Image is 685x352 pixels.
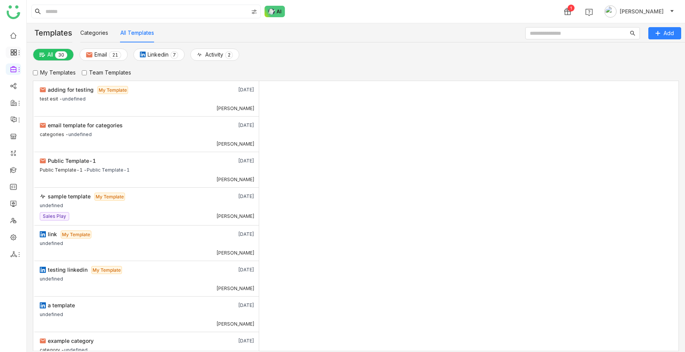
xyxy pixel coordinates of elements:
[216,213,255,219] div: [PERSON_NAME]
[40,231,46,237] img: linkedin.svg
[48,193,91,200] span: sample template
[211,86,254,94] div: [DATE]
[48,266,88,273] span: testing linkedin
[170,51,178,59] nz-badge-sup: 7
[211,121,254,130] div: [DATE]
[61,230,91,238] span: My Template
[27,23,72,42] div: Templates
[47,50,53,59] span: All
[82,70,87,75] input: Team Templates
[48,302,75,308] span: a template
[140,52,146,57] img: linkedin.svg
[40,193,46,200] img: activity.svg
[211,230,254,238] div: [DATE]
[68,130,92,138] div: undefined
[265,6,285,17] img: ask-buddy-normal.svg
[115,51,118,59] p: 1
[211,337,254,345] div: [DATE]
[40,212,69,221] nz-tag: Sales Play
[58,51,61,59] p: 3
[227,51,230,59] p: 2
[173,51,176,59] p: 7
[61,51,64,59] p: 0
[86,52,93,58] img: email.svg
[205,50,223,59] span: Activity
[148,50,169,59] span: Linkedin
[80,29,108,37] button: Categories
[48,122,123,128] span: email template for categories
[87,165,130,173] div: Public Template-1
[216,285,255,292] div: [PERSON_NAME]
[6,5,20,19] img: logo
[211,301,254,310] div: [DATE]
[91,266,122,274] span: My Template
[112,51,115,59] p: 2
[568,5,575,11] div: 1
[40,302,46,308] img: linkedin.svg
[664,29,674,37] span: Add
[97,86,128,94] span: My Template
[40,238,63,247] div: undefined
[39,52,45,58] img: plainalloptions.svg
[604,5,617,18] img: avatar
[211,157,254,165] div: [DATE]
[33,49,74,61] button: All0
[216,105,255,112] div: [PERSON_NAME]
[216,177,255,183] div: [PERSON_NAME]
[251,9,257,15] img: search-type.svg
[190,49,239,61] button: Activity
[48,231,57,237] span: link
[109,51,121,59] nz-badge-sup: 21
[620,7,664,16] span: [PERSON_NAME]
[82,68,131,77] label: Team Templates
[225,51,233,59] nz-badge-sup: 2
[133,49,185,61] button: Linkedin
[211,192,254,201] div: [DATE]
[585,8,593,16] img: help.svg
[648,27,681,39] button: Add
[216,250,255,256] div: [PERSON_NAME]
[80,49,128,61] button: Email
[40,274,63,282] div: undefined
[211,266,254,274] div: [DATE]
[55,51,67,59] nz-badge-sup: 30
[40,165,87,173] div: Public Template-1 -
[48,157,96,164] span: Public Template-1
[120,29,154,37] button: All Templates
[40,158,46,164] img: email.svg
[40,130,68,138] div: categories -
[216,141,255,147] div: [PERSON_NAME]
[94,193,125,201] span: My Template
[603,5,676,18] button: [PERSON_NAME]
[94,50,107,59] span: Email
[48,337,94,344] span: example category
[40,201,63,209] div: undefined
[216,321,255,327] div: [PERSON_NAME]
[40,267,46,273] img: linkedin.svg
[40,338,46,344] img: email.svg
[40,122,46,128] img: email.svg
[40,310,63,318] div: undefined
